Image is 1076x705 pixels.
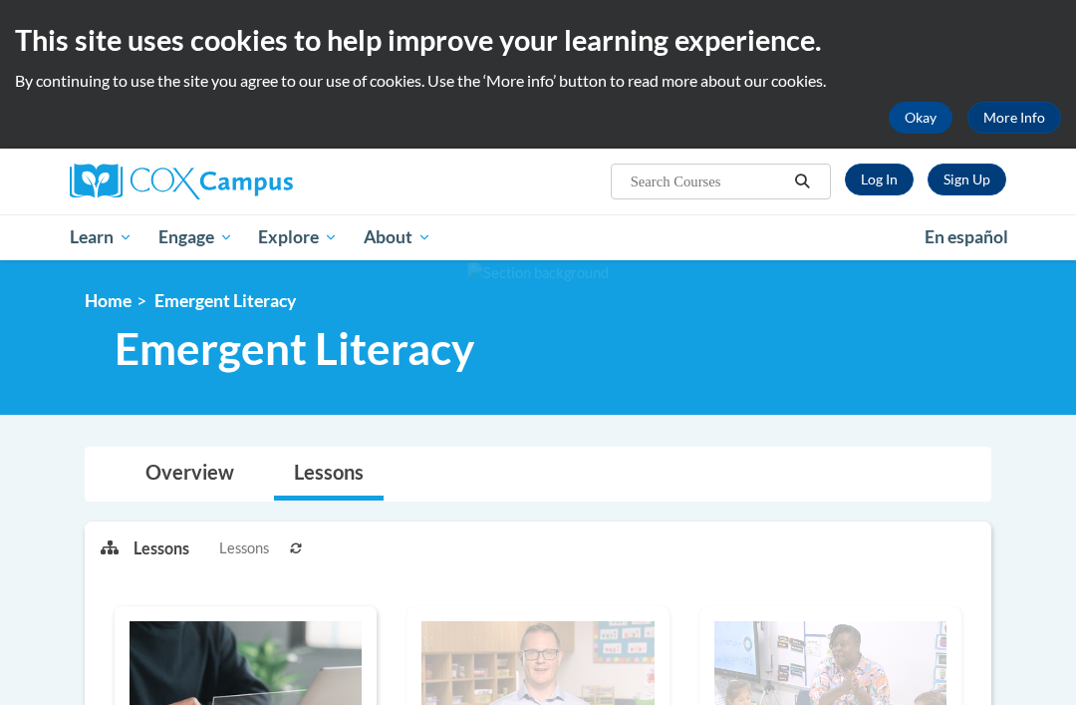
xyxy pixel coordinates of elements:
a: Log In [845,164,914,195]
span: Learn [70,225,133,249]
a: En español [912,216,1021,258]
span: En español [925,226,1008,247]
i:  [794,175,812,189]
p: By continuing to use the site you agree to our use of cookies. Use the ‘More info’ button to read... [15,70,1061,92]
a: Lessons [274,448,384,501]
a: About [351,214,444,260]
span: Engage [158,225,233,249]
button: Search [788,170,818,193]
a: Register [928,164,1006,195]
span: About [364,225,431,249]
img: Cox Campus [70,164,293,199]
span: Lessons [219,537,269,559]
span: Explore [258,225,338,249]
a: Overview [126,448,254,501]
span: Emergent Literacy [154,290,296,311]
a: More Info [967,102,1061,134]
a: Home [85,290,132,311]
input: Search Courses [629,170,788,193]
a: Engage [145,214,246,260]
p: Lessons [134,537,189,559]
button: Okay [889,102,952,134]
span: Emergent Literacy [115,322,474,375]
img: Section background [467,262,609,284]
a: Learn [57,214,145,260]
a: Explore [245,214,351,260]
div: Main menu [55,214,1021,260]
a: Cox Campus [70,164,362,199]
h2: This site uses cookies to help improve your learning experience. [15,20,1061,60]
